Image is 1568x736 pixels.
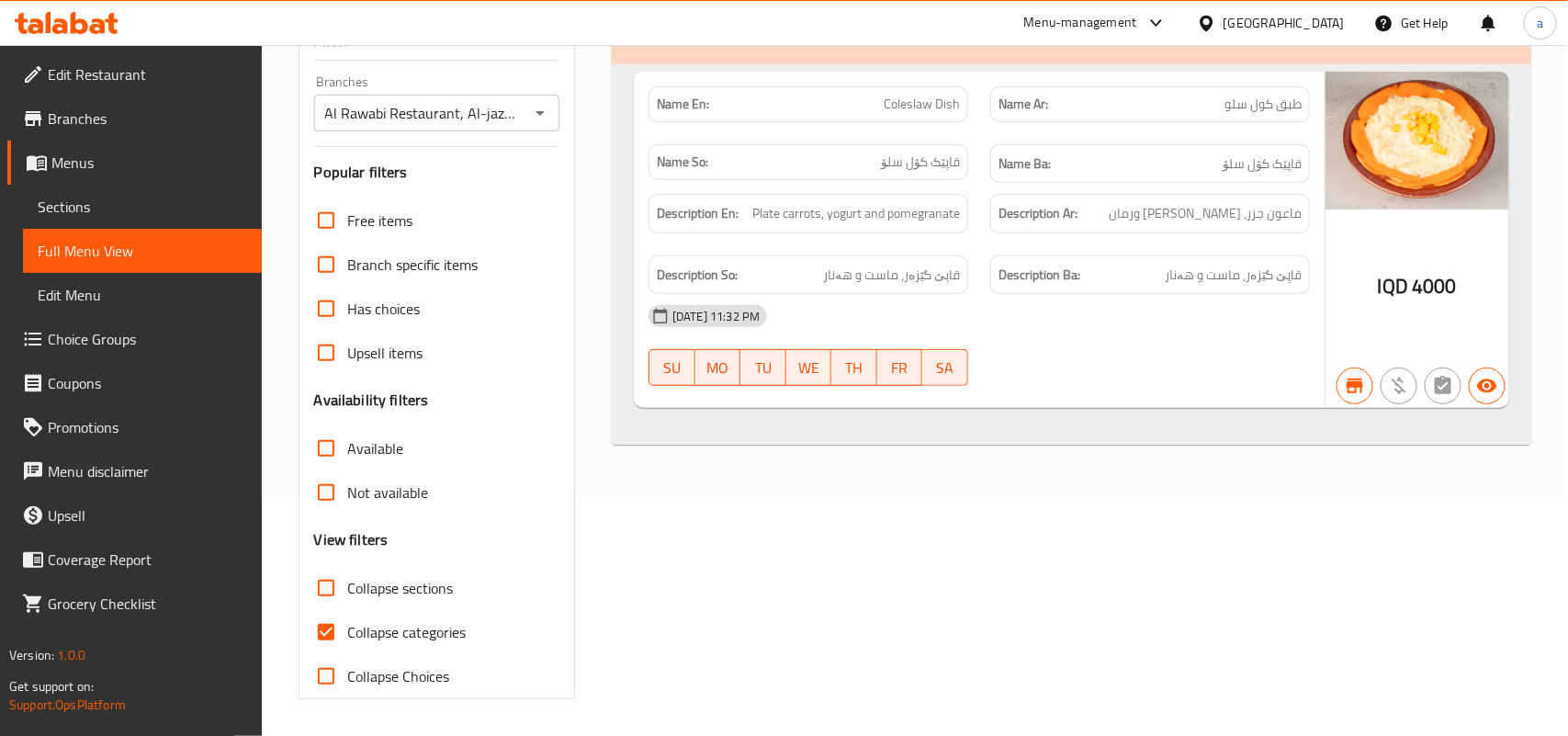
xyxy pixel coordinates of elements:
span: FR [885,355,916,381]
h3: Availability filters [314,390,429,411]
span: Get support on: [9,674,94,698]
a: Promotions [7,405,262,449]
span: TU [748,355,779,381]
a: Sections [23,185,262,229]
span: Menu disclaimer [48,460,247,482]
h3: View filters [314,529,389,550]
span: Coupons [48,372,247,394]
span: a [1537,13,1543,33]
a: Choice Groups [7,317,262,361]
div: [GEOGRAPHIC_DATA] [1224,13,1345,33]
button: Purchased item [1381,368,1417,404]
span: Has choices [348,298,421,320]
span: Choice Groups [48,328,247,350]
span: Edit Menu [38,284,247,306]
span: SA [930,355,961,381]
span: Coverage Report [48,549,247,571]
button: Branch specific item [1337,368,1373,404]
span: قاپێک کۆل سلۆ [881,153,960,172]
span: TH [839,355,870,381]
a: Upsell [7,493,262,538]
strong: Description So: [657,264,738,287]
span: WE [794,355,825,381]
span: قاپێ گێزەر، ماست و هەنار [1165,264,1302,287]
span: Plate carrots, yogurt and pomegranate [752,202,960,225]
button: FR [877,349,923,386]
span: IQD [1378,268,1408,304]
button: Available [1469,368,1506,404]
strong: Description Ar: [998,202,1077,225]
a: Grocery Checklist [7,582,262,626]
button: Open [527,100,553,126]
span: طبق كول سلو [1224,95,1302,114]
a: Edit Menu [23,273,262,317]
span: Upsell items [348,342,423,364]
span: Collapse sections [348,577,454,599]
span: Collapse categories [348,621,467,643]
strong: Name So: [657,153,708,172]
span: Edit Restaurant [48,63,247,85]
h3: Popular filters [314,162,560,183]
span: Branch specific items [348,254,479,276]
span: قاپێ گێزەر، ماست و هەنار [823,264,960,287]
button: WE [786,349,832,386]
a: Menus [7,141,262,185]
span: ماعون جزر، لبن ورمان [1109,202,1302,225]
strong: Description Ba: [998,264,1080,287]
a: Branches [7,96,262,141]
button: SA [922,349,968,386]
a: Edit Restaurant [7,52,262,96]
a: Support.OpsPlatform [9,693,126,717]
span: Full Menu View [38,240,247,262]
span: Grocery Checklist [48,593,247,615]
span: Coleslaw Dish [884,95,960,114]
span: Branches [48,108,247,130]
span: Version: [9,643,54,667]
span: Sections [38,196,247,218]
span: 1.0.0 [57,643,85,667]
span: [DATE] 11:32 PM [665,308,767,325]
button: MO [695,349,741,386]
span: SU [657,355,687,381]
span: Upsell [48,504,247,527]
a: Coupons [7,361,262,405]
strong: Name Ba: [998,153,1051,176]
strong: Name En: [657,95,709,114]
span: Available [348,437,404,459]
span: Free items [348,209,413,232]
span: MO [703,355,734,381]
button: Not has choices [1425,368,1461,404]
a: Full Menu View [23,229,262,273]
div: (En): Cold Appetizers(Ar):المقبلات بارده(So):مووقەبیلاتی سارد(Ba):مووقەبیلاتی سارد [612,64,1531,446]
button: TH [831,349,877,386]
button: TU [740,349,786,386]
img: Al_Rawabi_Restaurant_%D9%83%D9%88%D9%84_638676004130098506.jpg [1325,72,1509,209]
strong: Description En: [657,202,739,225]
a: Coverage Report [7,538,262,582]
a: Menu disclaimer [7,449,262,493]
span: Menus [51,152,247,174]
span: 4000 [1412,268,1457,304]
span: Collapse Choices [348,665,450,687]
strong: Name Ar: [998,95,1048,114]
span: قاپێک کۆل سلۆ [1223,153,1302,176]
span: Not available [348,481,429,504]
div: Menu-management [1024,12,1137,34]
span: Promotions [48,416,247,438]
button: SU [649,349,694,386]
